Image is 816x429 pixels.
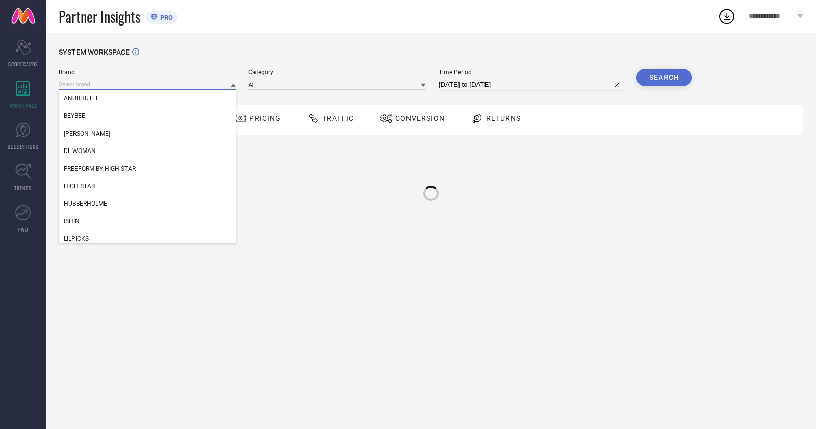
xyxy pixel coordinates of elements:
span: SYSTEM WORKSPACE [59,48,130,56]
span: ANUBHUTEE [64,95,99,102]
div: HUBBERHOLME [59,195,236,212]
div: DL WOMAN [59,142,236,160]
span: DL WOMAN [64,147,96,155]
span: Conversion [395,114,445,122]
span: FWD [18,225,28,233]
div: ANUBHUTEE [59,90,236,107]
div: HIGH STAR [59,178,236,195]
input: Select time period [439,79,624,91]
span: HUBBERHOLME [64,200,107,207]
span: HIGH STAR [64,183,95,190]
span: Time Period [439,69,624,76]
span: FREEFORM BY HIGH STAR [64,165,136,172]
span: TRENDS [14,184,32,192]
span: Category [248,69,425,76]
div: ISHIN [59,213,236,230]
button: Search [636,69,692,86]
div: Open download list [718,7,736,26]
span: BEYBEE [64,112,85,119]
span: LILPICKS [64,235,89,242]
span: SUGGESTIONS [8,143,39,150]
span: PRO [158,14,173,21]
span: ISHIN [64,218,80,225]
input: Select brand [59,79,236,90]
div: DENNIS LINGO [59,125,236,142]
div: LILPICKS [59,230,236,247]
span: Partner Insights [59,6,140,27]
span: SCORECARDS [8,60,38,68]
span: Brand [59,69,236,76]
span: Returns [486,114,521,122]
div: FREEFORM BY HIGH STAR [59,160,236,178]
span: Traffic [322,114,354,122]
div: BEYBEE [59,107,236,124]
span: Pricing [249,114,281,122]
span: WORKSPACE [9,102,37,109]
span: [PERSON_NAME] [64,130,110,137]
